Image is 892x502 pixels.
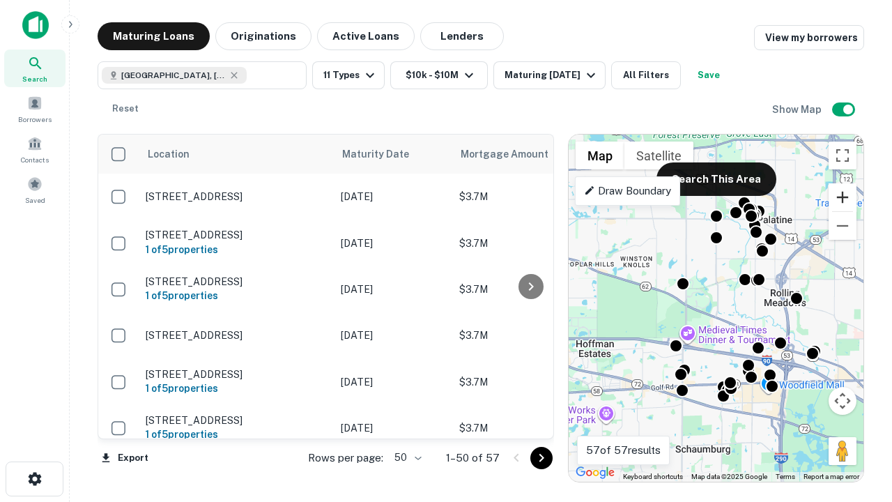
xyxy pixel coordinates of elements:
[829,212,856,240] button: Zoom out
[572,464,618,482] img: Google
[21,154,49,165] span: Contacts
[341,374,445,390] p: [DATE]
[572,464,618,482] a: Open this area in Google Maps (opens a new window)
[459,282,599,297] p: $3.7M
[4,90,66,128] a: Borrowers
[146,329,327,342] p: [STREET_ADDRESS]
[317,22,415,50] button: Active Loans
[459,189,599,204] p: $3.7M
[334,135,452,174] th: Maturity Date
[4,130,66,168] a: Contacts
[146,381,327,396] h6: 1 of 5 properties
[4,50,66,87] a: Search
[776,473,795,480] a: Terms (opens in new tab)
[822,346,892,413] iframe: Chat Widget
[98,22,210,50] button: Maturing Loans
[22,73,47,84] span: Search
[611,61,681,89] button: All Filters
[342,146,427,162] span: Maturity Date
[569,135,863,482] div: 0 0
[461,146,567,162] span: Mortgage Amount
[530,447,553,469] button: Go to next page
[624,142,693,169] button: Show satellite imagery
[446,450,500,466] p: 1–50 of 57
[656,162,776,196] button: Search This Area
[389,448,424,468] div: 50
[103,95,148,123] button: Reset
[341,328,445,343] p: [DATE]
[829,437,856,465] button: Drag Pegman onto the map to open Street View
[25,195,45,206] span: Saved
[121,69,226,82] span: [GEOGRAPHIC_DATA], [GEOGRAPHIC_DATA]
[146,368,327,381] p: [STREET_ADDRESS]
[341,282,445,297] p: [DATE]
[390,61,488,89] button: $10k - $10M
[493,61,606,89] button: Maturing [DATE]
[754,25,864,50] a: View my borrowers
[623,472,683,482] button: Keyboard shortcuts
[691,473,767,480] span: Map data ©2025 Google
[146,414,327,427] p: [STREET_ADDRESS]
[803,473,859,480] a: Report a map error
[452,135,606,174] th: Mortgage Amount
[341,236,445,251] p: [DATE]
[341,420,445,436] p: [DATE]
[829,183,856,211] button: Zoom in
[829,142,856,169] button: Toggle fullscreen view
[341,189,445,204] p: [DATE]
[4,171,66,208] a: Saved
[459,374,599,390] p: $3.7M
[459,328,599,343] p: $3.7M
[146,190,327,203] p: [STREET_ADDRESS]
[586,442,661,459] p: 57 of 57 results
[146,242,327,257] h6: 1 of 5 properties
[505,67,599,84] div: Maturing [DATE]
[18,114,52,125] span: Borrowers
[459,420,599,436] p: $3.7M
[584,183,671,199] p: Draw Boundary
[147,146,190,162] span: Location
[22,11,49,39] img: capitalize-icon.png
[459,236,599,251] p: $3.7M
[146,275,327,288] p: [STREET_ADDRESS]
[98,448,152,469] button: Export
[146,427,327,442] h6: 1 of 5 properties
[146,229,327,241] p: [STREET_ADDRESS]
[420,22,504,50] button: Lenders
[312,61,385,89] button: 11 Types
[308,450,383,466] p: Rows per page:
[139,135,334,174] th: Location
[686,61,731,89] button: Save your search to get updates of matches that match your search criteria.
[576,142,624,169] button: Show street map
[772,102,824,117] h6: Show Map
[146,288,327,303] h6: 1 of 5 properties
[215,22,312,50] button: Originations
